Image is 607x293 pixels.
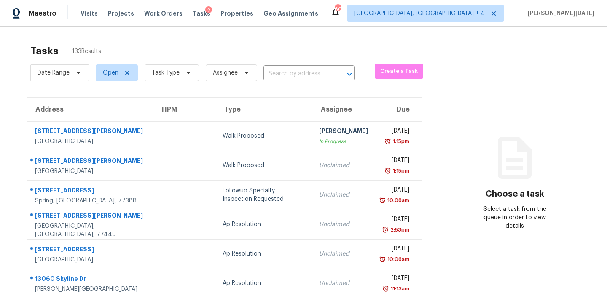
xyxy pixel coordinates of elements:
[319,191,368,199] div: Unclaimed
[263,67,331,80] input: Search by address
[344,68,355,80] button: Open
[384,137,391,146] img: Overdue Alarm Icon
[382,285,389,293] img: Overdue Alarm Icon
[319,127,368,137] div: [PERSON_NAME]
[381,215,409,226] div: [DATE]
[152,69,180,77] span: Task Type
[35,127,147,137] div: [STREET_ADDRESS][PERSON_NAME]
[391,137,409,146] div: 1:15pm
[381,245,409,255] div: [DATE]
[193,11,210,16] span: Tasks
[103,69,118,77] span: Open
[35,197,147,205] div: Spring, [GEOGRAPHIC_DATA], 77388
[319,250,368,258] div: Unclaimed
[108,9,134,18] span: Projects
[524,9,594,18] span: [PERSON_NAME][DATE]
[475,205,554,230] div: Select a task from the queue in order to view details
[27,98,153,121] th: Address
[389,285,409,293] div: 11:13am
[382,226,389,234] img: Overdue Alarm Icon
[223,132,306,140] div: Walk Proposed
[220,9,253,18] span: Properties
[35,256,147,264] div: [GEOGRAPHIC_DATA]
[319,161,368,170] div: Unclaimed
[263,9,318,18] span: Geo Assignments
[386,255,409,264] div: 10:06am
[381,186,409,196] div: [DATE]
[223,220,306,229] div: Ap Resolution
[389,226,409,234] div: 2:53pm
[335,5,341,13] div: 60
[223,186,306,203] div: Followup Specialty Inspection Requested
[379,67,419,76] span: Create a Task
[216,98,312,121] th: Type
[381,156,409,167] div: [DATE]
[223,279,306,288] div: Ap Resolution
[223,161,306,170] div: Walk Proposed
[386,196,409,205] div: 10:08am
[35,167,147,176] div: [GEOGRAPHIC_DATA]
[35,222,147,239] div: [GEOGRAPHIC_DATA], [GEOGRAPHIC_DATA], 77449
[354,9,485,18] span: [GEOGRAPHIC_DATA], [GEOGRAPHIC_DATA] + 4
[35,186,147,197] div: [STREET_ADDRESS]
[379,196,386,205] img: Overdue Alarm Icon
[213,69,238,77] span: Assignee
[35,245,147,256] div: [STREET_ADDRESS]
[381,127,409,137] div: [DATE]
[384,167,391,175] img: Overdue Alarm Icon
[223,250,306,258] div: Ap Resolution
[35,274,147,285] div: 13060 Skyline Dr
[312,98,375,121] th: Assignee
[35,211,147,222] div: [STREET_ADDRESS][PERSON_NAME]
[38,69,70,77] span: Date Range
[205,6,212,15] div: 2
[375,98,422,121] th: Due
[35,157,147,167] div: [STREET_ADDRESS][PERSON_NAME]
[391,167,409,175] div: 1:15pm
[381,274,409,285] div: [DATE]
[81,9,98,18] span: Visits
[379,255,386,264] img: Overdue Alarm Icon
[319,279,368,288] div: Unclaimed
[35,137,147,146] div: [GEOGRAPHIC_DATA]
[319,220,368,229] div: Unclaimed
[153,98,216,121] th: HPM
[319,137,368,146] div: In Progress
[486,190,544,198] h3: Choose a task
[29,9,56,18] span: Maestro
[144,9,183,18] span: Work Orders
[72,47,101,56] span: 133 Results
[30,47,59,55] h2: Tasks
[375,64,423,79] button: Create a Task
